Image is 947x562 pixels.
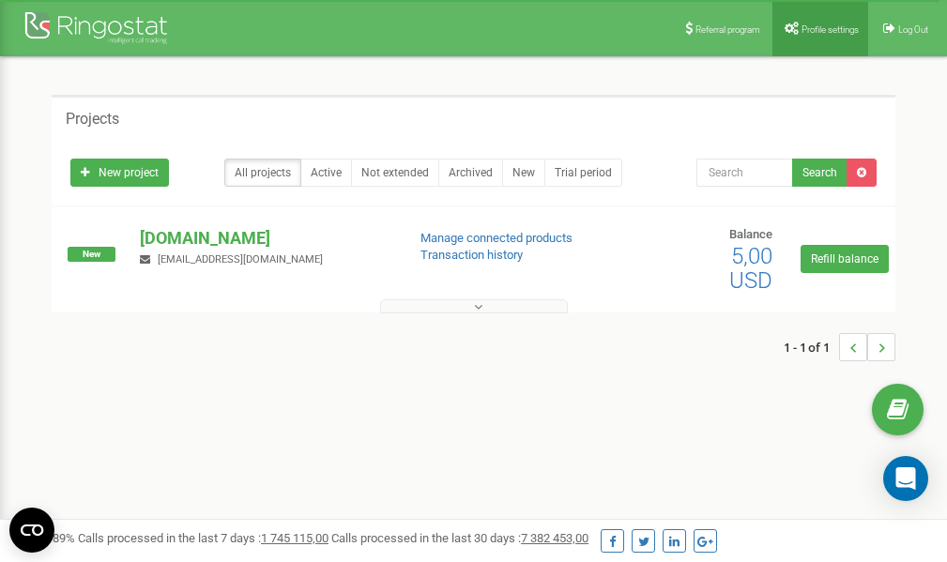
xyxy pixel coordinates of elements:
span: Referral program [695,24,760,35]
span: [EMAIL_ADDRESS][DOMAIN_NAME] [158,253,323,266]
span: 1 - 1 of 1 [784,333,839,361]
div: Open Intercom Messenger [883,456,928,501]
span: 5,00 USD [729,243,772,294]
a: Not extended [351,159,439,187]
a: Archived [438,159,503,187]
span: Calls processed in the last 30 days : [331,531,588,545]
u: 7 382 453,00 [521,531,588,545]
a: Transaction history [420,248,523,262]
a: New project [70,159,169,187]
span: Calls processed in the last 7 days : [78,531,328,545]
a: All projects [224,159,301,187]
a: New [502,159,545,187]
span: New [68,247,115,262]
a: Refill balance [801,245,889,273]
a: Manage connected products [420,231,573,245]
span: Log Out [898,24,928,35]
u: 1 745 115,00 [261,531,328,545]
h5: Projects [66,111,119,128]
nav: ... [784,314,895,380]
button: Open CMP widget [9,508,54,553]
span: Profile settings [802,24,859,35]
input: Search [696,159,793,187]
span: Balance [729,227,772,241]
a: Active [300,159,352,187]
a: Trial period [544,159,622,187]
button: Search [792,159,848,187]
p: [DOMAIN_NAME] [140,226,389,251]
